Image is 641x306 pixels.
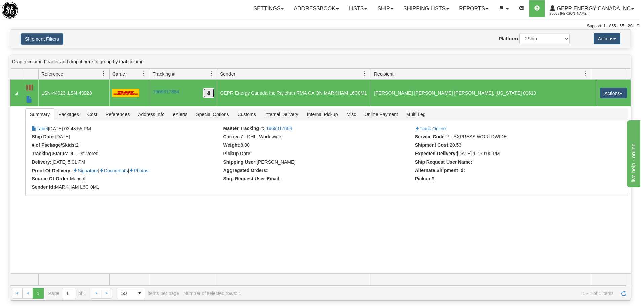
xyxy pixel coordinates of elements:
[117,288,179,299] span: items per page
[13,90,20,97] a: Collapse
[592,69,626,80] th: Press ctrl + space to group
[48,288,86,299] span: Page of 1
[32,168,72,173] strong: Proof Of Delivery:
[415,134,446,139] strong: Service Code:
[134,109,169,120] span: Address Info
[184,291,241,296] div: Number of selected rows: 1
[550,10,600,17] span: 2500 / [PERSON_NAME]
[217,69,371,80] th: Press ctrl + space to group
[2,23,639,29] div: Support: 1 - 855 - 55 - 2SHIP
[32,184,221,191] li: MARKHAM L6C 0M1
[499,35,518,42] label: Platform
[41,71,63,77] span: Reference
[415,142,450,148] strong: Shipment Cost:
[248,0,289,17] a: Settings
[32,151,221,158] li: DL - Delivered
[32,134,221,141] li: [DATE]
[223,159,413,166] li: Rajiehan Ramachandran (29976)
[32,151,68,156] strong: Tracking Status:
[109,69,150,80] th: Press ctrl + space to group
[618,288,629,299] a: Refresh
[266,126,292,131] a: 1969317884
[54,109,83,120] span: Packages
[344,0,372,17] a: Lists
[415,168,465,173] strong: Alternate Shipment Id:
[117,288,145,299] span: Page sizes drop down
[62,288,76,299] input: Page 1
[83,109,101,120] span: Cost
[153,89,179,94] a: 1969317884
[246,291,614,296] span: 1 - 1 of 1 items
[121,290,130,297] span: 50
[32,126,48,131] a: Label
[33,288,43,299] span: Page 1
[223,176,281,181] strong: Ship Request User Email:
[545,0,639,17] a: GEPR Energy Canada Inc 2500 / [PERSON_NAME]
[32,142,76,148] strong: # of Package/Skids:
[260,109,302,120] span: Internal Delivery
[99,168,128,173] a: Proof of delivery documents
[233,109,260,120] span: Customs
[223,142,413,149] li: 8.00
[415,151,605,158] li: [DATE] 11:59:00 PM
[192,109,233,120] span: Special Options
[32,126,221,132] li: [DATE] 03:48:55 PM
[153,71,175,77] span: Tracking #
[32,176,70,181] strong: Source Of Order:
[415,151,457,156] strong: Expected Delivery:
[303,109,342,120] span: Internal Pickup
[32,134,55,139] strong: Ship Date:
[98,68,109,79] a: Reference filter column settings
[134,288,145,299] span: select
[169,109,192,120] span: eAlerts
[32,176,221,183] li: Manual
[360,109,402,120] span: Online Payment
[223,142,241,148] strong: Weight:
[26,93,33,104] a: Commercial Invoice
[129,168,148,173] a: Proof of delivery images
[415,176,436,181] strong: Pickup #:
[289,0,344,17] a: Addressbook
[32,159,51,165] strong: Delivery:
[38,69,109,80] th: Press ctrl + space to group
[112,89,139,97] img: 7 - DHL_Worldwide
[415,134,605,141] li: P - EXPRESS WORLDWIDE
[38,80,109,106] td: LSN-44023 ,LSN-43928
[626,119,640,187] iframe: chat widget
[32,184,55,190] strong: Sender Id:
[150,69,217,80] th: Press ctrl + space to group
[374,71,393,77] span: Recipient
[32,168,221,174] li: | |
[26,82,33,92] a: Label
[342,109,360,120] span: Misc
[223,151,252,156] strong: Pickup Date:
[223,134,413,141] li: 7 - DHL_Worldwide
[223,126,265,131] strong: Master Tracking #:
[555,6,631,11] span: GEPR Energy Canada Inc
[600,88,627,98] button: Actions
[203,88,214,98] button: Copy to clipboard
[21,33,63,45] button: Shipment Filters
[415,159,472,165] strong: Ship Request User Name:
[223,159,257,165] strong: Shipping User:
[217,80,371,106] td: GEPR Energy Canada Inc Rajiehan RMA CA ON MARKHAM L6C0M1
[2,2,18,19] img: logo2500.jpg
[594,33,620,44] button: Actions
[112,71,127,77] span: Carrier
[415,126,446,131] a: Track Online
[371,69,592,80] th: Press ctrl + space to group
[220,71,235,77] span: Sender
[73,168,98,173] a: Proof of delivery signature
[223,168,268,173] strong: Aggregated Orders:
[580,68,592,79] a: Recipient filter column settings
[32,142,221,149] li: 2
[102,109,134,120] span: References
[402,109,430,120] span: Multi Leg
[371,80,597,106] td: [PERSON_NAME] [PERSON_NAME] [PERSON_NAME], [US_STATE] 00610
[359,68,371,79] a: Sender filter column settings
[415,142,605,149] li: 20.53
[138,68,150,79] a: Carrier filter column settings
[23,69,38,80] th: Press ctrl + space to group
[398,0,454,17] a: Shipping lists
[372,0,398,17] a: Ship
